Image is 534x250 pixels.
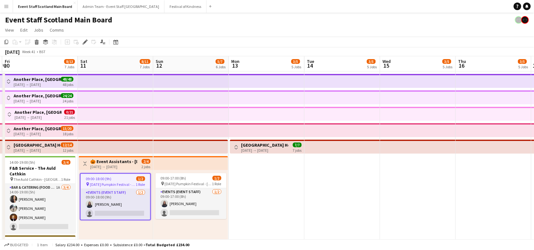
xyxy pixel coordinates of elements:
div: 12 jobs [63,147,73,153]
span: Comms [50,27,64,33]
a: Comms [47,26,66,34]
a: Edit [18,26,30,34]
app-user-avatar: Event Staff Scotland [515,16,523,24]
span: Sat [80,58,87,64]
div: 7 jobs [293,147,302,153]
span: 0/21 [64,110,75,114]
span: 11 [79,62,87,69]
a: View [3,26,16,34]
span: 3/5 [518,59,527,64]
div: Salary £234.00 + Expenses £0.00 + Subsistence £0.00 = [55,242,189,247]
span: 09:00-18:00 (9h) [86,176,111,181]
span: 1 Role [136,182,145,187]
span: Tue [307,58,314,64]
span: View [5,27,14,33]
div: 18 jobs [63,131,73,136]
div: 7 Jobs [65,64,75,69]
app-job-card: 09:00-18:00 (9h)1/2 [DATE] Pumpkin Festival - [GEOGRAPHIC_DATA]1 RoleEvents (Event Staff)1/209:00... [80,173,151,220]
div: 5 Jobs [518,64,528,69]
span: 48/48 [61,77,73,82]
span: 1 item [35,242,50,247]
h3: Another Place, [GEOGRAPHIC_DATA] - Front of House [14,76,61,82]
h3: Another Place, [GEOGRAPHIC_DATA] - Front of House [14,93,61,99]
span: Sun [156,58,164,64]
div: 21 jobs [64,114,75,120]
span: Jobs [34,27,43,33]
span: Edit [20,27,28,33]
a: Jobs [31,26,46,34]
div: 2 jobs [142,164,151,169]
app-job-card: 14:00-19:00 (5h)3/4F&B Service - The Auld Cathkin The Auld Cathkin - [GEOGRAPHIC_DATA]1 RoleBar &... [5,156,76,233]
span: [DATE] Pumpkin Festival - [GEOGRAPHIC_DATA] [90,182,136,187]
h3: Another Place, [GEOGRAPHIC_DATA] - Kitchen [PERSON_NAME] [15,109,62,115]
span: 14:00-19:00 (5h) [10,160,35,165]
span: Total Budgeted £234.00 [146,242,189,247]
span: Fri [5,58,10,64]
h1: Event Staff Scotland Main Board [5,15,112,25]
span: 2/4 [142,159,151,164]
span: Wed [383,58,391,64]
h3: [GEOGRAPHIC_DATA] Hotel - Service Staff [241,142,289,148]
span: 1/2 [213,176,221,180]
div: 5 Jobs [367,64,377,69]
span: Mon [232,58,240,64]
span: 15/20 [61,126,73,131]
span: Thu [458,58,466,64]
button: Budgeted [3,241,29,248]
span: 1 Role [212,181,221,186]
span: Week 41 [21,49,37,54]
h3: F&B Service - The Auld Cathkin [5,165,76,177]
span: 12/14 [61,143,73,147]
app-card-role: Events (Event Staff)1/209:00-17:00 (8h)[PERSON_NAME] [156,188,227,219]
span: 8/11 [140,59,151,64]
button: Admin Team - Event Staff [GEOGRAPHIC_DATA] [78,0,165,13]
div: 24 jobs [63,98,73,103]
div: 7 Jobs [140,64,150,69]
span: 3/4 [62,160,71,165]
app-card-role: Bar & Catering (Food & Beverage Service)1A3/414:00-19:00 (5h)[PERSON_NAME][PERSON_NAME][PERSON_NAME] [5,184,76,233]
span: The Auld Cathkin - [GEOGRAPHIC_DATA] [14,177,61,182]
button: Event Staff Scotland Main Board [13,0,78,13]
span: 3/5 [367,59,376,64]
span: 7/7 [293,143,302,147]
app-card-role: Events (Event Staff)1/209:00-18:00 (9h)[PERSON_NAME] [81,189,150,220]
h3: Another Place, [GEOGRAPHIC_DATA] - Front of House [14,126,61,131]
div: [DATE] → [DATE] [15,115,62,120]
div: 5 Jobs [292,64,301,69]
span: 24/24 [61,93,73,98]
div: [DATE] → [DATE] [14,99,61,103]
app-job-card: 09:00-17:00 (8h)1/2 [DATE] Pumpkin Festival - [GEOGRAPHIC_DATA]1 RoleEvents (Event Staff)1/209:00... [156,173,227,219]
div: [DATE] → [DATE] [14,82,61,87]
div: 6 Jobs [216,64,226,69]
span: 15 [382,62,391,69]
span: 1/2 [136,176,145,181]
div: 5 Jobs [443,64,453,69]
div: [DATE] → [DATE] [241,148,289,153]
div: [DATE] → [DATE] [14,131,61,136]
span: 5/7 [216,59,225,64]
div: 48 jobs [63,82,73,87]
span: 16 [457,62,466,69]
span: 12 [155,62,164,69]
span: 3/5 [443,59,451,64]
span: 13 [231,62,240,69]
div: [DATE] → [DATE] [90,164,137,169]
div: BST [39,49,46,54]
button: Festival of Kindness [165,0,207,13]
span: 3/5 [291,59,300,64]
span: 8/13 [64,59,75,64]
span: [DATE] Pumpkin Festival - [GEOGRAPHIC_DATA] [165,181,212,186]
app-user-avatar: Event Staff Scotland [521,16,529,24]
span: 1 Role [61,177,71,182]
h3: [GEOGRAPHIC_DATA] Hotel - Service Staff [14,142,61,148]
span: Budgeted [10,243,28,247]
span: 14 [306,62,314,69]
div: [DATE] → [DATE] [14,148,61,153]
h3: 🎃 Event Assistants - [DATE] Pumpkin Festival 🎃 [90,159,137,164]
span: 09:00-17:00 (8h) [161,176,186,180]
div: [DATE] [5,49,20,55]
